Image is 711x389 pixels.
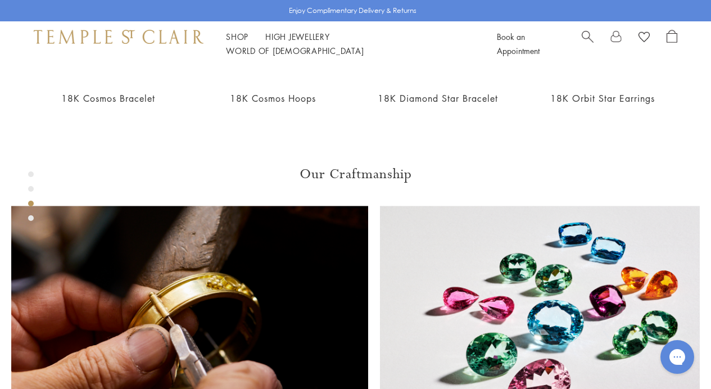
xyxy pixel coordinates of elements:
[226,45,364,56] a: World of [DEMOGRAPHIC_DATA]World of [DEMOGRAPHIC_DATA]
[497,31,540,56] a: Book an Appointment
[226,30,472,58] nav: Main navigation
[550,92,655,105] a: 18K Orbit Star Earrings
[289,5,416,16] p: Enjoy Complimentary Delivery & Returns
[11,165,700,183] h3: Our Craftmanship
[638,30,650,47] a: View Wishlist
[582,30,594,58] a: Search
[655,336,700,378] iframe: Gorgias live chat messenger
[226,31,248,42] a: ShopShop
[28,169,34,230] div: Product gallery navigation
[34,30,203,43] img: Temple St. Clair
[265,31,330,42] a: High JewelleryHigh Jewellery
[61,92,155,105] a: 18K Cosmos Bracelet
[230,92,316,105] a: 18K Cosmos Hoops
[667,30,677,58] a: Open Shopping Bag
[378,92,498,105] a: 18K Diamond Star Bracelet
